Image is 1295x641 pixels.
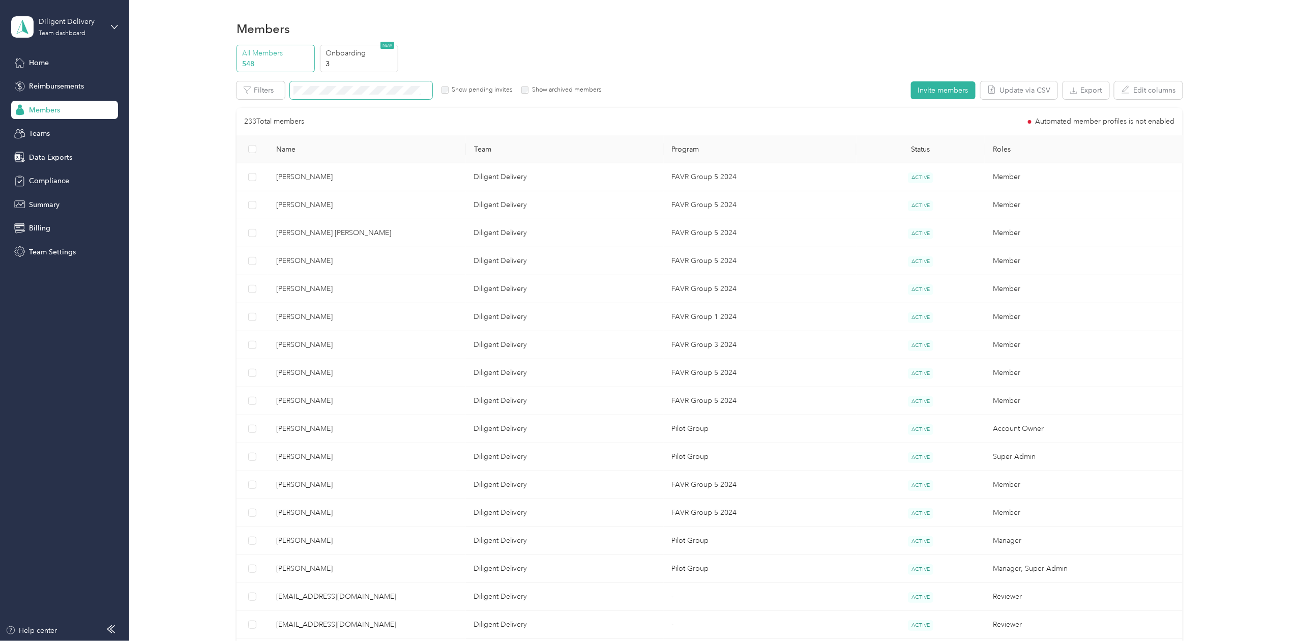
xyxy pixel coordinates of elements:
td: Account Owner [985,415,1183,443]
td: Daryl Magtibay [268,331,466,359]
td: Diligent Delivery [466,443,664,471]
span: [PERSON_NAME] [276,367,458,378]
span: ACTIVE [908,368,933,379]
td: Edward Yasuda [268,247,466,275]
span: Team Settings [29,247,76,257]
td: Diligent Delivery [466,583,664,611]
td: Pilot Group [664,527,857,555]
td: Priscilla Garcia [268,555,466,583]
span: ACTIVE [908,340,933,351]
span: [PERSON_NAME] [276,395,458,406]
label: Show archived members [528,85,601,95]
td: Manager [985,527,1183,555]
p: 233 Total members [245,116,305,127]
span: ACTIVE [908,536,933,547]
td: - [664,583,857,611]
td: Diligent Delivery [466,163,664,191]
span: ACTIVE [908,564,933,575]
td: FAVR Group 5 2024 [664,359,857,387]
td: FAVR Group 5 2024 [664,471,857,499]
span: ACTIVE [908,452,933,463]
th: Team [466,135,664,163]
span: [EMAIL_ADDRESS][DOMAIN_NAME] [276,591,458,602]
td: Member [985,387,1183,415]
td: Dynelle Pratt [268,443,466,471]
td: Jake Sabini [268,387,466,415]
td: Pilot Group [664,415,857,443]
span: NEW [380,42,394,49]
span: ACTIVE [908,480,933,491]
td: Super Admin [985,443,1183,471]
td: FAVR Group 5 2024 [664,387,857,415]
td: Renata VicenteBahia [268,191,466,219]
span: Data Exports [29,152,72,163]
span: ACTIVE [908,620,933,631]
td: Member [985,247,1183,275]
td: Reviewer [985,611,1183,639]
td: Diligent Delivery [466,359,664,387]
td: Diligent Delivery [466,387,664,415]
p: All Members [242,48,311,59]
td: Anderson Figueira [268,219,466,247]
td: Lidia Salsedo [268,359,466,387]
td: favr2+diligentusa@everlance.com [268,611,466,639]
span: [PERSON_NAME] [276,255,458,267]
td: Diligent Delivery [466,247,664,275]
span: [PERSON_NAME] [276,507,458,518]
span: ACTIVE [908,172,933,183]
th: Program [664,135,857,163]
td: FAVR Group 5 2024 [664,191,857,219]
button: Update via CSV [981,81,1057,99]
div: Team dashboard [39,31,86,37]
td: Member [985,303,1183,331]
th: Roles [985,135,1183,163]
td: Diligent Delivery [466,471,664,499]
button: Filters [237,81,285,99]
span: ACTIVE [908,592,933,603]
span: [PERSON_NAME] [276,451,458,462]
span: Home [29,57,49,68]
span: Reimbursements [29,81,84,92]
td: Member [985,359,1183,387]
td: Member [985,163,1183,191]
td: Diligent Delivery [466,415,664,443]
td: Diligent Delivery [466,303,664,331]
td: Diligent Delivery [466,275,664,303]
span: ACTIVE [908,508,933,519]
td: Member [985,191,1183,219]
span: [PERSON_NAME] [276,283,458,295]
td: Member [985,219,1183,247]
td: Diligent Delivery [466,499,664,527]
td: favr1+diligentusa@everlance.com [268,583,466,611]
td: Pilot Group [664,443,857,471]
label: Show pending invites [449,85,513,95]
iframe: Everlance-gr Chat Button Frame [1238,584,1295,641]
td: Marcelo Oliveira [268,275,466,303]
td: Member [985,275,1183,303]
td: FAVR Group 5 2024 [664,247,857,275]
span: [PERSON_NAME] [276,171,458,183]
td: Veronica Crafton [268,527,466,555]
span: [PERSON_NAME] [276,199,458,211]
span: ACTIVE [908,228,933,239]
div: Help center [6,625,57,636]
p: 3 [326,59,395,69]
span: ACTIVE [908,200,933,211]
td: Sheryl Bell [268,415,466,443]
td: FAVR Group 3 2024 [664,331,857,359]
span: [PERSON_NAME] [276,423,458,434]
td: FAVR Group 5 2024 [664,163,857,191]
td: Diligent Delivery [466,611,664,639]
button: Edit columns [1114,81,1183,99]
span: [PERSON_NAME] [276,563,458,574]
span: ACTIVE [908,284,933,295]
td: Hauoli Amaru [268,163,466,191]
span: Teams [29,128,50,139]
span: Billing [29,223,50,234]
td: FAVR Group 5 2024 [664,499,857,527]
span: [PERSON_NAME] [276,339,458,351]
td: Diligent Delivery [466,331,664,359]
td: Member [985,471,1183,499]
th: Name [268,135,466,163]
td: Diligent Delivery [466,527,664,555]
